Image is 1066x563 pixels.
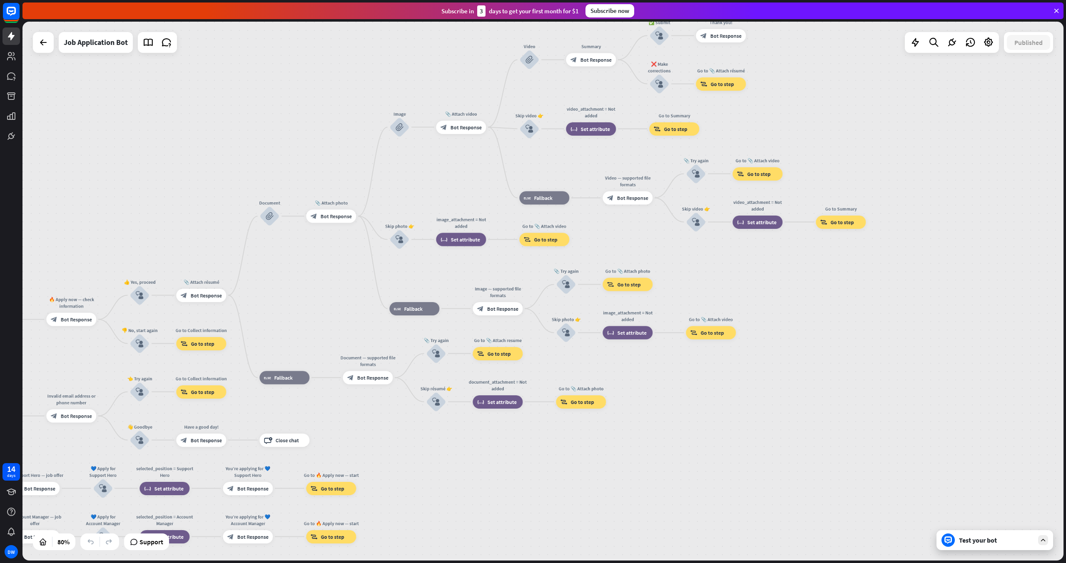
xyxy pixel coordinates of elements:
span: Go to step [664,126,687,132]
button: Published [1007,35,1050,50]
i: block_bot_response [227,533,234,540]
i: block_attachment [396,123,403,131]
i: block_goto [477,350,484,357]
i: block_user_input [692,218,700,226]
div: Go to 📎 Attach resume [468,337,528,344]
i: block_user_input [692,170,700,178]
i: block_bot_response [181,292,187,299]
span: Fallback [274,375,293,381]
div: Skip résumé 👉 [416,385,456,392]
span: Bot Response [710,32,742,39]
div: 80% [55,535,72,548]
span: Bot Response [237,533,269,540]
div: document_attachment = Not added [468,379,528,392]
span: Set attribute [581,126,610,132]
div: 👍 Yes, proceed [120,279,159,285]
span: Bot Response [321,213,352,220]
i: block_attachment [266,212,274,220]
i: block_set_attribute [477,399,484,405]
i: block_user_input [396,236,403,243]
span: Go to step [701,330,724,336]
span: Bot Response [61,316,92,323]
div: Go to 📎 Attach video [727,157,787,164]
i: block_bot_response [607,195,614,201]
i: block_bot_response [477,305,484,312]
div: Go to 📎 Attach photo [598,268,658,275]
i: block_goto [737,171,744,177]
div: Go to 📎 Attach photo [551,385,611,392]
div: Summary [561,43,621,50]
span: Bot Response [191,437,222,444]
i: block_user_input [99,484,107,492]
span: Go to step [831,219,854,226]
span: Go to step [534,236,558,243]
i: block_set_attribute [441,236,448,243]
div: Have a good day! [171,424,231,430]
i: block_set_attribute [570,126,578,132]
div: 📎 Try again [676,157,716,164]
i: block_user_input [562,280,570,288]
span: Set attribute [747,219,777,226]
i: block_fallback [264,375,271,381]
i: block_user_input [655,80,663,88]
div: You’re applying for 💙 Account Manager [218,513,278,527]
i: block_user_input [99,533,107,541]
a: 14 days [2,463,20,481]
i: block_bot_response [441,124,447,131]
i: block_bot_response [227,485,234,492]
span: Bot Response [617,195,648,201]
div: image_attachment = Not added [598,310,658,323]
span: Bot Response [24,533,55,540]
i: block_user_input [432,350,440,357]
span: Fallback [534,195,553,201]
i: block_user_input [562,329,570,337]
span: Support [139,535,163,548]
span: Go to step [321,533,344,540]
div: Invalid email address or phone number [41,393,101,406]
i: block_set_attribute [607,330,614,336]
div: 📎 Attach video [431,111,491,117]
i: block_fallback [394,305,401,312]
i: block_goto [607,281,614,288]
i: block_bot_response [311,213,317,220]
span: Go to step [747,171,771,177]
div: 👈 Try again [120,375,159,382]
div: ✅ Submit [639,19,679,26]
span: Go to step [321,485,344,492]
i: block_user_input [655,32,663,40]
span: Bot Response [357,375,389,381]
i: block_bot_response [700,32,707,39]
i: block_goto [181,389,188,395]
i: block_goto [820,219,827,226]
div: 14 [7,465,15,473]
div: Go to 🔥 Apply now — start [301,472,361,479]
div: 💙 Support Hero — job offer [5,472,65,479]
span: Set attribute [154,533,184,540]
span: Bot Response [191,292,222,299]
div: Document — supported file formats [338,355,398,368]
span: Go to step [191,389,214,395]
div: Go to Summary [644,112,704,119]
div: 💙 Apply for Support Hero [83,465,123,479]
div: 📎 Try again [546,268,586,275]
span: Set attribute [451,236,480,243]
div: image_attachment = Not added [431,216,491,230]
div: Subscribe in days to get your first month for $1 [441,5,579,17]
div: Job Application Bot [64,32,128,53]
div: Go to Summary [811,206,871,212]
div: Image — supported file formats [468,285,528,299]
i: block_user_input [136,340,144,347]
span: Set attribute [154,485,184,492]
div: 🔥 Apply now — check information [41,296,101,310]
div: Skip video 👉 [676,206,716,212]
div: Video — supported file formats [598,175,658,188]
i: block_bot_response [181,437,187,444]
div: days [7,473,15,479]
i: block_set_attribute [144,485,151,492]
div: video_attachment = Not added [727,199,787,212]
i: block_set_attribute [737,219,744,226]
i: block_goto [311,485,318,492]
i: block_bot_response [570,57,577,63]
i: block_goto [181,340,188,347]
i: block_fallback [524,195,531,201]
